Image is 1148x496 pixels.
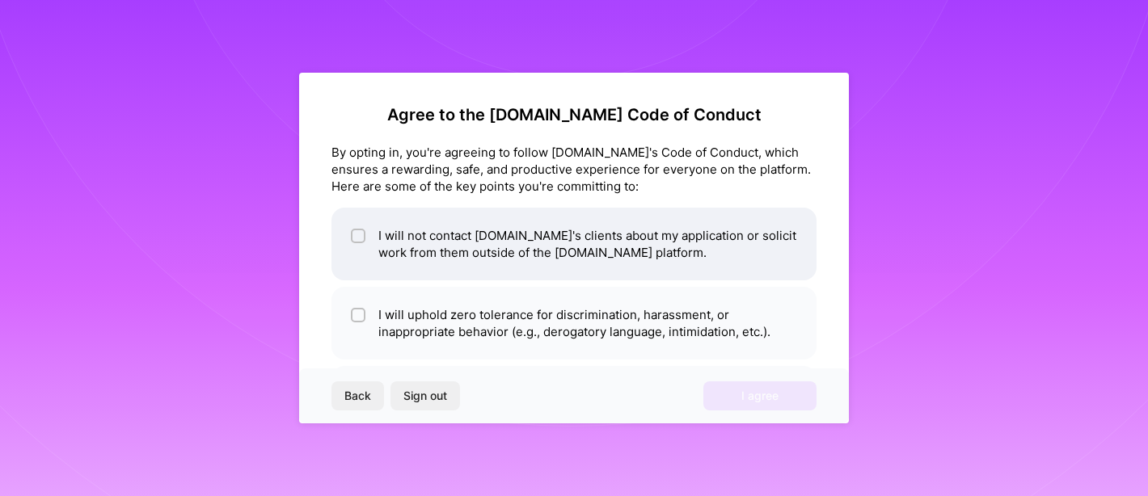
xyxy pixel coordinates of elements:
h2: Agree to the [DOMAIN_NAME] Code of Conduct [331,105,817,124]
button: Sign out [390,381,460,410]
span: Sign out [403,388,447,404]
span: Back [344,388,371,404]
li: I will uphold zero tolerance for discrimination, harassment, or inappropriate behavior (e.g., der... [331,287,817,359]
button: Back [331,381,384,410]
div: By opting in, you're agreeing to follow [DOMAIN_NAME]'s Code of Conduct, which ensures a rewardin... [331,144,817,195]
li: I will not contact [DOMAIN_NAME]'s clients about my application or solicit work from them outside... [331,208,817,280]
